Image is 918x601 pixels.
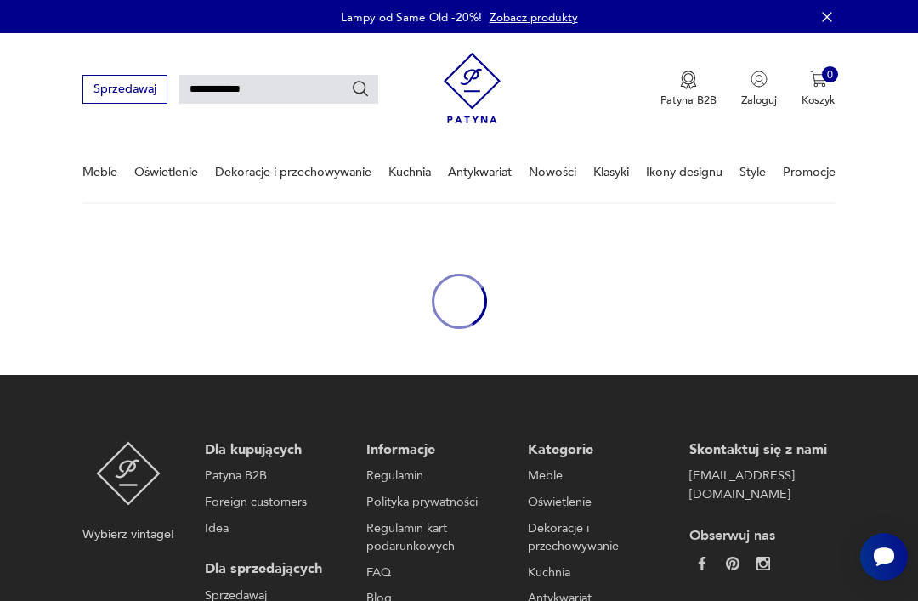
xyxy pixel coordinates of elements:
[82,143,117,201] a: Meble
[366,467,505,485] a: Regulamin
[528,467,666,485] a: Meble
[646,143,722,201] a: Ikony designu
[660,93,717,108] p: Patyna B2B
[529,143,576,201] a: Nowości
[528,564,666,582] a: Kuchnia
[822,66,839,83] div: 0
[528,441,666,460] p: Kategorie
[82,85,167,95] a: Sprzedawaj
[528,519,666,556] a: Dekoracje i przechowywanie
[444,47,501,129] img: Patyna - sklep z meblami i dekoracjami vintage
[96,441,161,507] img: Patyna - sklep z meblami i dekoracjami vintage
[739,143,766,201] a: Style
[660,71,717,108] button: Patyna B2B
[366,519,505,556] a: Regulamin kart podarunkowych
[351,80,370,99] button: Szukaj
[490,9,578,26] a: Zobacz produkty
[802,71,836,108] button: 0Koszyk
[751,71,768,88] img: Ikonka użytkownika
[366,441,505,460] p: Informacje
[82,525,174,544] p: Wybierz vintage!
[741,71,777,108] button: Zaloguj
[205,519,343,538] a: Idea
[860,533,908,581] iframe: Smartsupp widget button
[689,441,828,460] p: Skontaktuj się z nami
[593,143,629,201] a: Klasyki
[205,441,343,460] p: Dla kupujących
[802,93,836,108] p: Koszyk
[366,564,505,582] a: FAQ
[205,560,343,579] p: Dla sprzedających
[82,75,167,103] button: Sprzedawaj
[680,71,697,89] img: Ikona medalu
[810,71,827,88] img: Ikona koszyka
[726,557,739,570] img: 37d27d81a828e637adc9f9cb2e3d3a8a.webp
[448,143,512,201] a: Antykwariat
[215,143,371,201] a: Dekoracje i przechowywanie
[341,9,482,26] p: Lampy od Same Old -20%!
[756,557,770,570] img: c2fd9cf7f39615d9d6839a72ae8e59e5.webp
[134,143,198,201] a: Oświetlenie
[205,467,343,485] a: Patyna B2B
[689,527,828,546] p: Obserwuj nas
[660,71,717,108] a: Ikona medaluPatyna B2B
[783,143,836,201] a: Promocje
[689,467,828,503] a: [EMAIL_ADDRESS][DOMAIN_NAME]
[528,493,666,512] a: Oświetlenie
[205,493,343,512] a: Foreign customers
[695,557,709,570] img: da9060093f698e4c3cedc1453eec5031.webp
[366,493,505,512] a: Polityka prywatności
[388,143,431,201] a: Kuchnia
[741,93,777,108] p: Zaloguj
